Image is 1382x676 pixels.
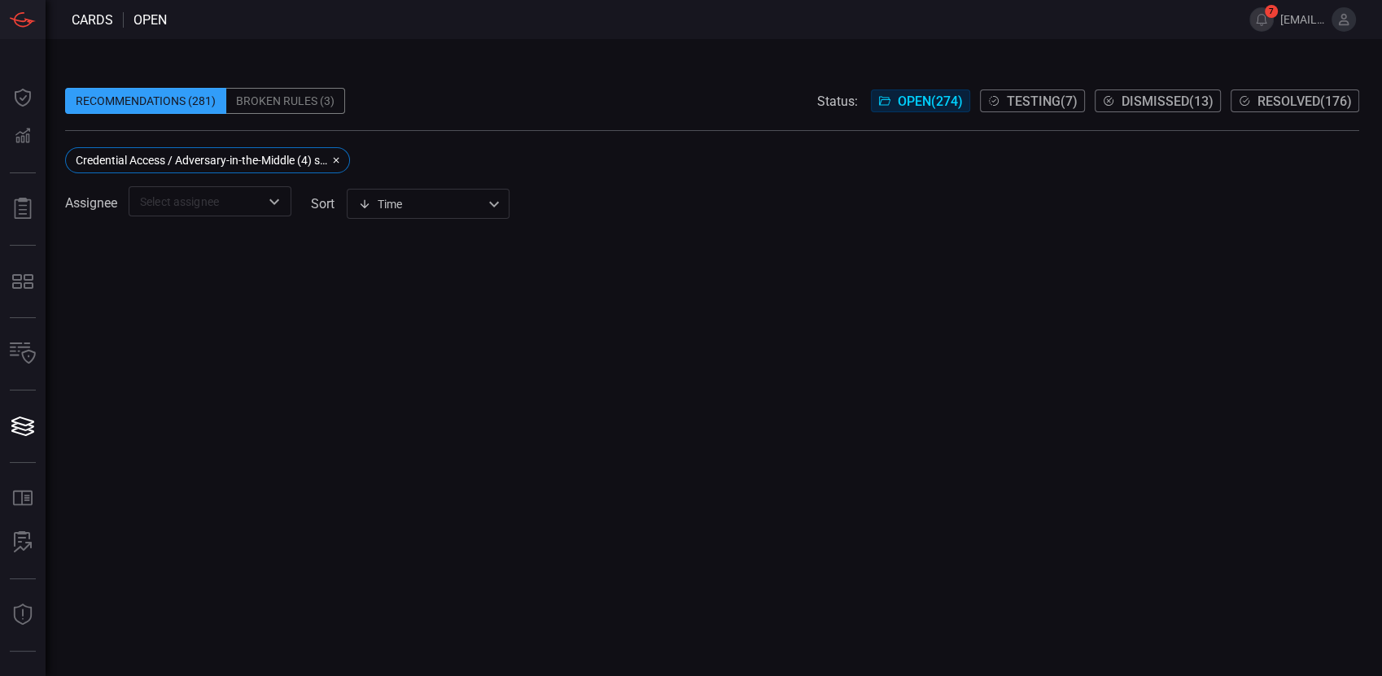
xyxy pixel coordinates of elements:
span: 7 [1265,5,1278,18]
button: Inventory [3,334,42,373]
button: Threat Intelligence [3,595,42,635]
button: 7 [1249,7,1274,32]
span: Resolved ( 176 ) [1257,94,1352,109]
label: sort [311,196,335,212]
span: Testing ( 7 ) [1007,94,1078,109]
button: Open [263,190,286,213]
button: Dashboard [3,78,42,117]
button: Cards [3,407,42,446]
span: Status: [817,94,858,109]
div: Broken Rules (3) [226,88,345,114]
span: Dismissed ( 13 ) [1122,94,1214,109]
button: MITRE - Detection Posture [3,262,42,301]
button: ALERT ANALYSIS [3,523,42,562]
span: Cards [72,12,113,28]
button: Resolved(176) [1231,89,1359,112]
span: [EMAIL_ADDRESS][DOMAIN_NAME] [1280,13,1325,26]
span: Assignee [65,195,117,211]
button: Dismissed(13) [1095,89,1221,112]
div: Time [358,196,483,212]
button: Reports [3,190,42,229]
button: Detections [3,117,42,156]
input: Select assignee [133,191,260,212]
span: Open ( 274 ) [898,94,963,109]
button: Testing(7) [980,89,1085,112]
div: Credential Access / Adversary-in-the-Middle (4) sub techniques [76,154,330,167]
span: open [133,12,167,28]
button: Open(274) [871,89,970,112]
button: Rule Catalog [3,479,42,518]
div: Recommendations (281) [65,88,226,114]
